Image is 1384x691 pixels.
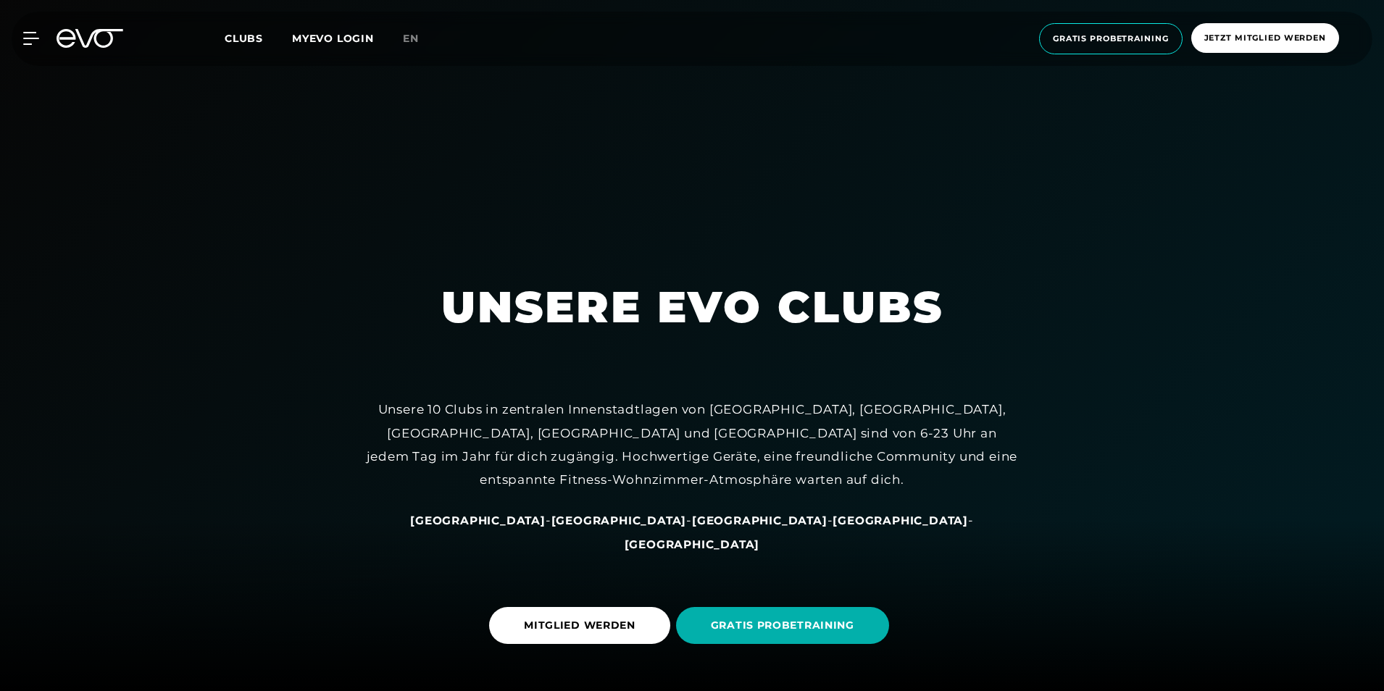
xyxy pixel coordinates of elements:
[692,514,828,527] span: [GEOGRAPHIC_DATA]
[225,32,263,45] span: Clubs
[676,596,895,655] a: GRATIS PROBETRAINING
[410,513,546,527] a: [GEOGRAPHIC_DATA]
[225,31,292,45] a: Clubs
[366,398,1018,491] div: Unsere 10 Clubs in zentralen Innenstadtlagen von [GEOGRAPHIC_DATA], [GEOGRAPHIC_DATA], [GEOGRAPHI...
[292,32,374,45] a: MYEVO LOGIN
[833,514,968,527] span: [GEOGRAPHIC_DATA]
[1035,23,1187,54] a: Gratis Probetraining
[833,513,968,527] a: [GEOGRAPHIC_DATA]
[551,513,687,527] a: [GEOGRAPHIC_DATA]
[410,514,546,527] span: [GEOGRAPHIC_DATA]
[625,537,760,551] span: [GEOGRAPHIC_DATA]
[366,508,1018,556] div: - - - -
[403,32,419,45] span: en
[524,618,635,633] span: MITGLIED WERDEN
[441,279,943,335] h1: UNSERE EVO CLUBS
[1187,23,1343,54] a: Jetzt Mitglied werden
[1053,33,1169,45] span: Gratis Probetraining
[1204,32,1326,44] span: Jetzt Mitglied werden
[403,30,436,47] a: en
[692,513,828,527] a: [GEOGRAPHIC_DATA]
[551,514,687,527] span: [GEOGRAPHIC_DATA]
[489,596,676,655] a: MITGLIED WERDEN
[711,618,854,633] span: GRATIS PROBETRAINING
[625,537,760,551] a: [GEOGRAPHIC_DATA]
